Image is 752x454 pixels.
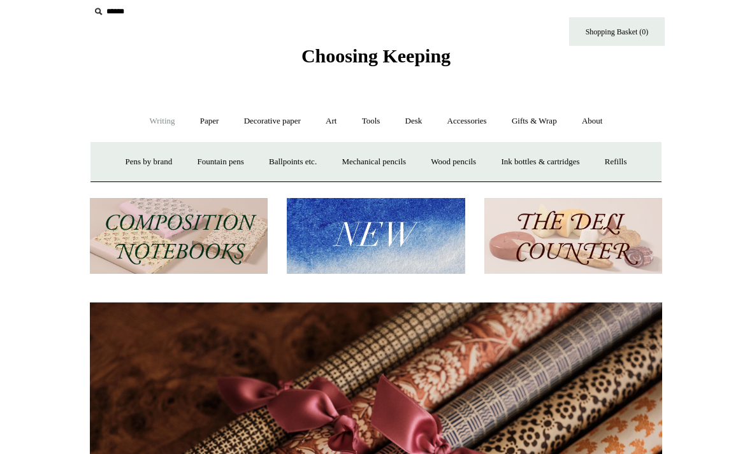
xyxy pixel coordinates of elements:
a: Tools [351,104,392,138]
a: Pens by brand [114,145,184,179]
a: Ballpoints etc. [257,145,328,179]
a: Art [314,104,348,138]
img: New.jpg__PID:f73bdf93-380a-4a35-bcfe-7823039498e1 [287,198,465,274]
a: Paper [189,104,231,138]
a: Choosing Keeping [301,55,451,64]
a: Desk [394,104,434,138]
a: Ink bottles & cartridges [489,145,591,179]
a: Writing [138,104,187,138]
a: Decorative paper [233,104,312,138]
a: Gifts & Wrap [500,104,568,138]
a: Accessories [436,104,498,138]
a: Wood pencils [419,145,488,179]
a: Mechanical pencils [330,145,417,179]
a: Fountain pens [185,145,255,179]
a: About [570,104,614,138]
img: 202302 Composition ledgers.jpg__PID:69722ee6-fa44-49dd-a067-31375e5d54ec [90,198,268,274]
img: The Deli Counter [484,198,662,274]
a: Shopping Basket (0) [569,17,665,46]
span: Choosing Keeping [301,45,451,66]
a: Refills [593,145,639,179]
